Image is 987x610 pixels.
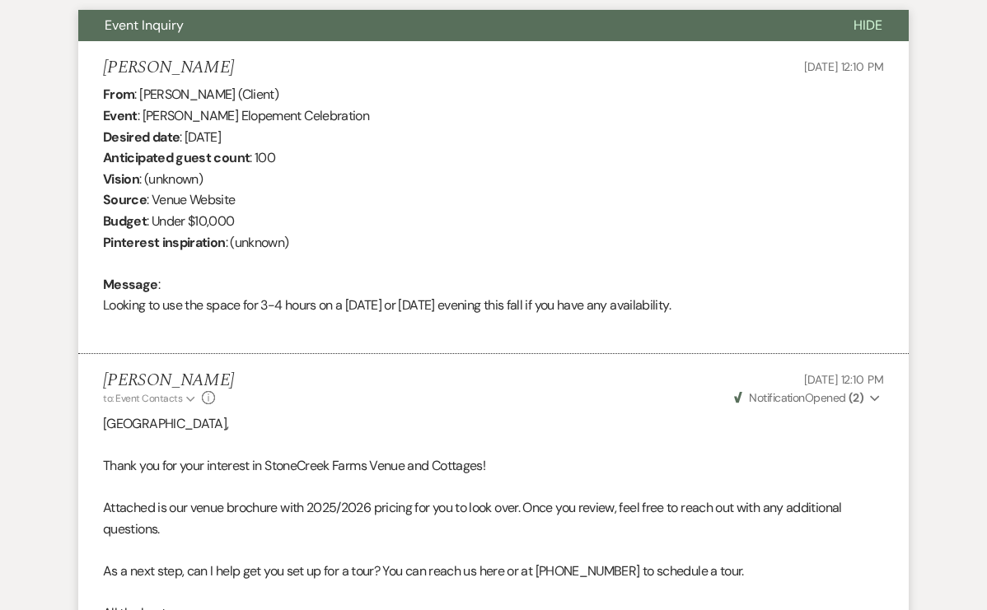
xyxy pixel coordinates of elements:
span: [DATE] 12:10 PM [804,59,884,74]
b: Source [103,191,147,208]
b: Event [103,107,138,124]
div: : [PERSON_NAME] (Client) : [PERSON_NAME] Elopement Celebration : [DATE] : 100 : (unknown) : Venue... [103,84,884,337]
span: [DATE] 12:10 PM [804,372,884,387]
span: As a next step, can I help get you set up for a tour? You can reach us here or at [PHONE_NUMBER] ... [103,562,744,580]
b: Message [103,276,158,293]
b: Budget [103,212,147,230]
span: Event Inquiry [105,16,184,34]
span: Opened [734,390,863,405]
b: Anticipated guest count [103,149,250,166]
button: Event Inquiry [78,10,827,41]
span: Notification [749,390,804,405]
b: From [103,86,134,103]
span: Attached is our venue brochure with 2025/2026 pricing for you to look over. Once you review, feel... [103,499,842,538]
span: to: Event Contacts [103,392,182,405]
button: to: Event Contacts [103,391,198,406]
button: NotificationOpened (2) [732,389,884,407]
h5: [PERSON_NAME] [103,58,234,78]
h5: [PERSON_NAME] [103,370,234,391]
span: Thank you for your interest in StoneCreek Farms Venue and Cottages! [103,457,485,474]
button: Hide [827,10,909,41]
strong: ( 2 ) [849,390,863,405]
b: Desired date [103,128,180,146]
b: Vision [103,170,139,188]
span: Hide [854,16,882,34]
p: [GEOGRAPHIC_DATA], [103,413,884,435]
b: Pinterest inspiration [103,234,226,251]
